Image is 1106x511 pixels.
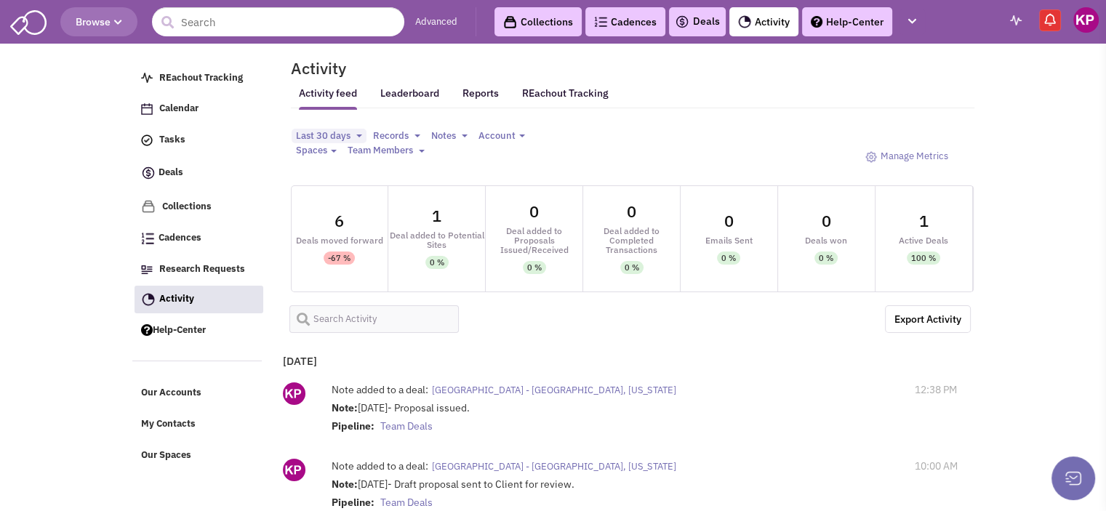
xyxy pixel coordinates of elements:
[462,86,499,109] a: Reports
[134,411,263,438] a: My Contacts
[494,7,582,36] a: Collections
[141,387,201,399] span: Our Accounts
[503,15,517,29] img: icon-collection-lavender-black.svg
[134,95,263,123] a: Calendar
[299,86,357,110] a: Activity feed
[162,200,212,212] span: Collections
[141,324,153,336] img: help.png
[675,13,720,31] a: Deals
[811,16,822,28] img: help.png
[159,292,194,305] span: Activity
[432,460,676,472] span: [GEOGRAPHIC_DATA] - [GEOGRAPHIC_DATA], [US_STATE]
[141,265,153,274] img: Research.png
[141,134,153,146] img: icon-tasks.png
[415,15,457,29] a: Advanced
[724,213,734,229] div: 0
[292,129,366,144] button: Last 30 days
[332,419,374,432] strong: Pipeline:
[76,15,122,28] span: Browse
[474,129,529,144] button: Account
[159,232,201,244] span: Cadences
[388,230,485,249] div: Deal added to Potential Sites
[625,261,639,274] div: 0 %
[141,418,196,430] span: My Contacts
[159,102,199,115] span: Calendar
[332,478,358,491] strong: Note:
[529,204,539,220] div: 0
[427,129,472,144] button: Notes
[885,305,971,333] a: Export the below as a .XLSX spreadsheet
[919,213,929,229] div: 1
[10,7,47,35] img: SmartAdmin
[583,226,680,254] div: Deal added to Completed Transactions
[134,126,263,154] a: Tasks
[134,442,263,470] a: Our Spaces
[292,143,341,158] button: Spaces
[332,459,428,473] label: Note added to a deal:
[675,13,689,31] img: icon-deals.svg
[159,134,185,146] span: Tasks
[875,236,972,245] div: Active Deals
[332,401,847,437] div: [DATE]- Proposal issued.
[865,151,877,163] img: octicon_gear-24.png
[296,129,350,142] span: Last 30 days
[1073,7,1099,33] img: Keypoint Partners
[721,252,736,265] div: 0 %
[283,459,305,481] img: ny_GipEnDU-kinWYCc5EwQ.png
[134,317,263,345] a: Help-Center
[332,401,358,414] strong: Note:
[141,448,191,461] span: Our Spaces
[343,143,429,158] button: Team Members
[527,261,542,274] div: 0 %
[334,213,344,229] div: 6
[431,129,456,142] span: Notes
[135,286,263,313] a: Activity
[738,15,751,28] img: Activity.png
[283,382,305,405] img: ny_GipEnDU-kinWYCc5EwQ.png
[141,233,154,244] img: Cadences_logo.png
[332,496,374,509] strong: Pipeline:
[380,419,433,432] span: Team Deals
[585,7,665,36] a: Cadences
[432,208,441,224] div: 1
[594,17,607,27] img: Cadences_logo.png
[159,262,245,275] span: Research Requests
[134,225,263,252] a: Cadences
[134,158,263,189] a: Deals
[134,193,263,221] a: Collections
[911,252,936,265] div: 100 %
[380,496,433,509] span: Team Deals
[332,382,428,397] label: Note added to a deal:
[159,71,243,84] span: REachout Tracking
[292,236,388,245] div: Deals moved forward
[373,129,409,142] span: Records
[430,256,444,269] div: 0 %
[369,129,425,144] button: Records
[627,204,636,220] div: 0
[522,78,609,108] a: REachout Tracking
[486,226,582,254] div: Deal added to Proposals Issued/Received
[819,252,833,265] div: 0 %
[802,7,892,36] a: Help-Center
[60,7,137,36] button: Browse
[296,144,327,156] span: Spaces
[915,382,957,397] span: 12:38 PM
[778,236,875,245] div: Deals won
[134,65,263,92] a: REachout Tracking
[273,62,346,75] h2: Activity
[858,143,955,170] a: Manage Metrics
[141,199,156,214] img: icon-collection-lavender.png
[141,164,156,182] img: icon-deals.svg
[348,144,413,156] span: Team Members
[681,236,777,245] div: Emails Sent
[478,129,516,142] span: Account
[915,459,958,473] span: 10:00 AM
[822,213,831,229] div: 0
[134,379,263,407] a: Our Accounts
[134,256,263,283] a: Research Requests
[152,7,404,36] input: Search
[289,305,460,333] input: Search Activity
[432,384,676,396] span: [GEOGRAPHIC_DATA] - [GEOGRAPHIC_DATA], [US_STATE]
[283,354,317,368] b: [DATE]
